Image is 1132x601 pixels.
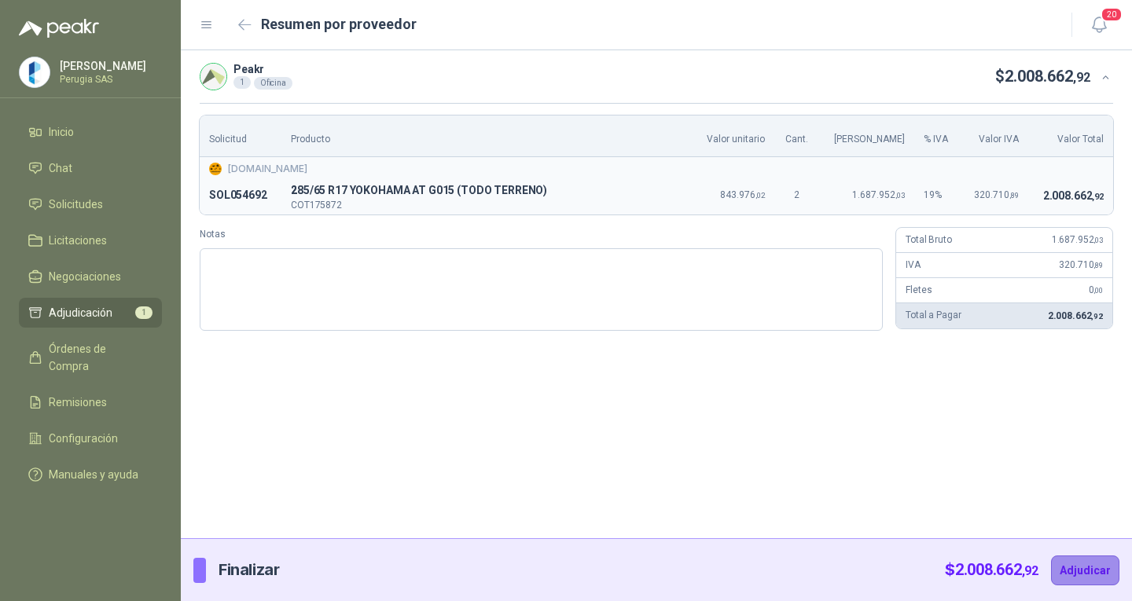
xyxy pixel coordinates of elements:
h2: Resumen por proveedor [261,13,417,35]
a: Órdenes de Compra [19,334,162,381]
button: Adjudicar [1051,555,1119,585]
span: 843.976 [720,189,765,200]
th: Cant. [774,115,818,157]
span: 2.008.662 [1043,189,1104,202]
p: COT175872 [291,200,683,210]
a: Remisiones [19,387,162,417]
span: Licitaciones [49,232,107,249]
span: 1.687.952 [852,189,905,200]
img: Logo peakr [19,19,99,38]
a: Licitaciones [19,225,162,255]
span: 1.687.952 [1052,234,1103,245]
img: Company Logo [209,163,222,175]
button: 20 [1085,11,1113,39]
td: 2 [774,177,818,214]
span: 320.710 [974,189,1019,200]
img: Company Logo [20,57,50,87]
th: Valor Total [1028,115,1113,157]
span: 2.008.662 [955,560,1038,579]
span: 320.710 [1059,259,1103,270]
span: ,92 [1092,192,1104,202]
span: 0 [1089,284,1103,295]
img: Company Logo [200,64,226,90]
div: [DOMAIN_NAME] [209,162,1104,177]
th: [PERSON_NAME] [819,115,914,157]
td: 19 % [914,177,961,214]
th: Valor unitario [693,115,774,157]
th: % IVA [914,115,961,157]
th: Solicitud [200,115,281,157]
span: 285/65 R17 YOKOHAMA AT G015 (TODO TERRENO) [291,181,683,200]
p: Fletes [906,283,932,298]
p: Total Bruto [906,233,951,247]
p: IVA [906,258,921,273]
span: ,92 [1022,563,1038,578]
span: Remisiones [49,394,107,411]
th: Valor IVA [961,115,1028,157]
div: 1 [233,76,251,89]
span: 1 [135,306,153,319]
span: Inicio [49,123,74,141]
span: Órdenes de Compra [49,340,147,375]
p: Perugia SAS [60,75,158,84]
label: Notas [200,227,883,242]
a: Configuración [19,423,162,453]
span: Negociaciones [49,268,121,285]
p: SOL054692 [209,186,272,205]
p: Total a Pagar [906,308,961,323]
span: ,03 [1093,236,1103,244]
span: ,00 [1093,286,1103,295]
span: 2.008.662 [1048,310,1103,321]
span: 2.008.662 [1005,67,1090,86]
a: Adjudicación1 [19,298,162,328]
p: $ [945,558,1038,582]
div: Oficina [254,77,292,90]
a: Chat [19,153,162,183]
span: Solicitudes [49,196,103,213]
a: Inicio [19,117,162,147]
a: Negociaciones [19,262,162,291]
span: ,89 [1009,191,1019,200]
p: $ [995,64,1090,89]
span: 20 [1101,7,1123,22]
p: Finalizar [219,558,279,582]
span: Manuales y ayuda [49,466,138,483]
th: Producto [281,115,693,157]
span: ,89 [1093,261,1103,269]
a: Solicitudes [19,189,162,219]
span: ,02 [755,191,765,200]
span: ,92 [1073,70,1090,85]
a: Manuales y ayuda [19,460,162,489]
span: Chat [49,159,72,177]
span: Configuración [49,430,118,447]
p: [PERSON_NAME] [60,60,158,71]
span: ,92 [1091,312,1103,321]
p: Peakr [233,64,292,75]
span: ,03 [895,191,905,200]
span: Adjudicación [49,304,112,321]
p: 2 [291,181,683,200]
